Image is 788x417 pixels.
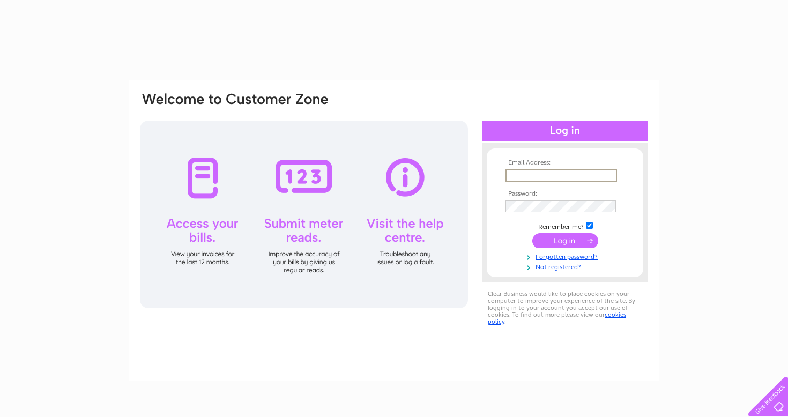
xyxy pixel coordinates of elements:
[503,190,627,198] th: Password:
[503,220,627,231] td: Remember me?
[532,233,598,248] input: Submit
[505,261,627,271] a: Not registered?
[505,251,627,261] a: Forgotten password?
[488,311,626,325] a: cookies policy
[482,285,648,331] div: Clear Business would like to place cookies on your computer to improve your experience of the sit...
[503,159,627,167] th: Email Address:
